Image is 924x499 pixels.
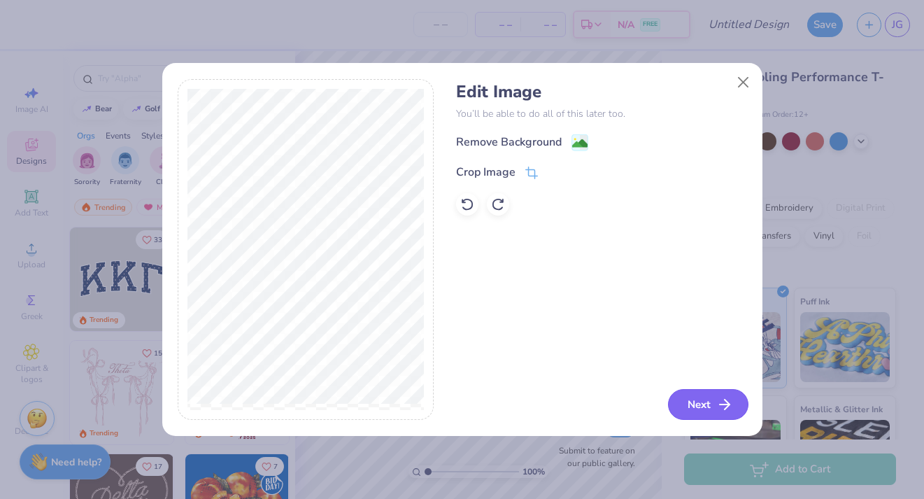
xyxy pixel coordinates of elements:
div: Crop Image [456,164,516,181]
button: Close [730,69,756,96]
div: Remove Background [456,134,562,150]
p: You’ll be able to do all of this later too. [456,106,746,121]
button: Next [668,389,748,420]
h4: Edit Image [456,82,746,102]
